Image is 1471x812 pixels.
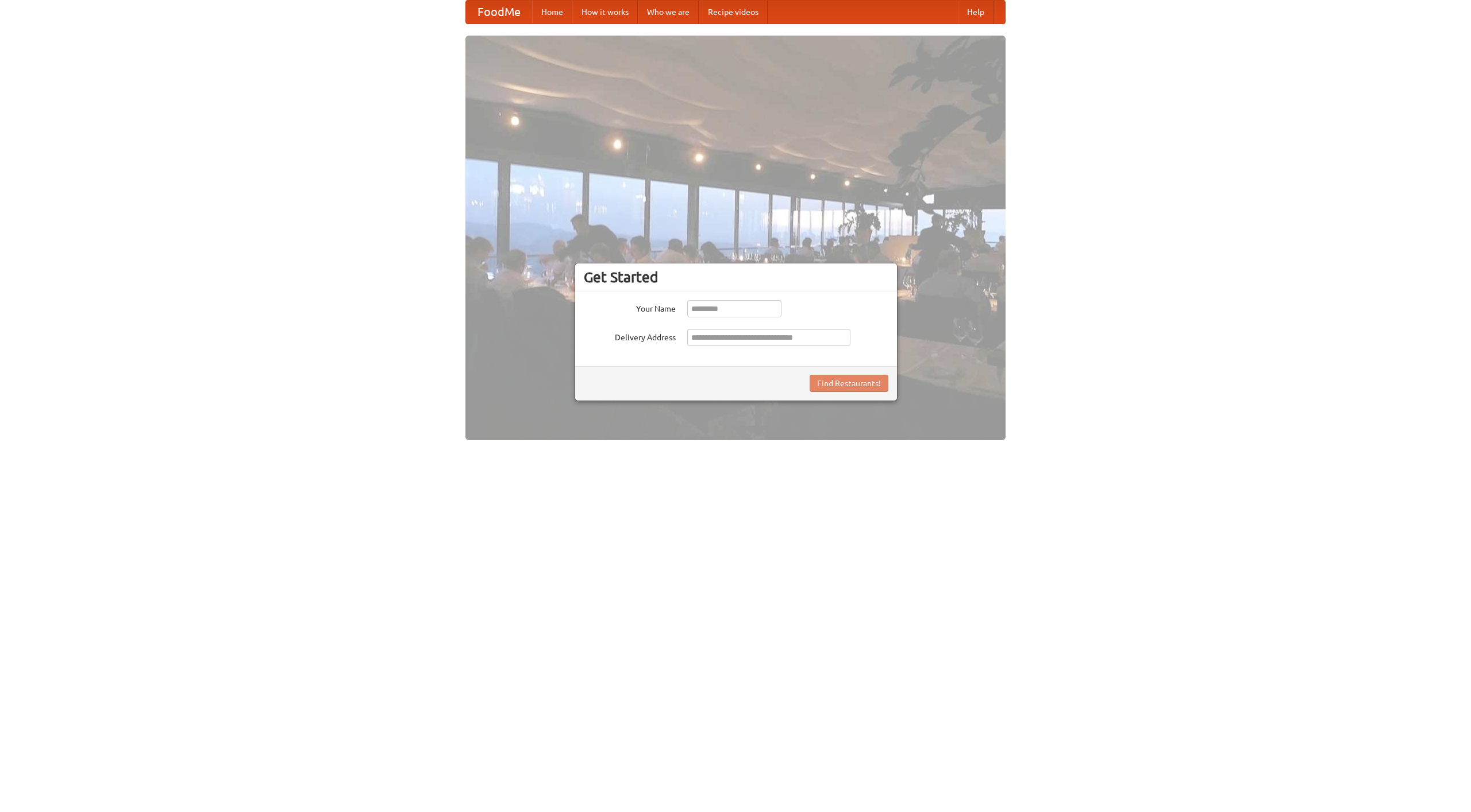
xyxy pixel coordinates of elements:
label: Your Name [584,300,676,314]
a: Who we are [638,1,699,24]
h3: Get Started [584,269,888,286]
button: Find Restaurants! [810,375,888,392]
a: How it works [572,1,638,24]
a: Help [958,1,993,24]
a: Home [532,1,572,24]
a: Recipe videos [699,1,768,24]
a: FoodMe [466,1,532,24]
label: Delivery Address [584,329,676,343]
